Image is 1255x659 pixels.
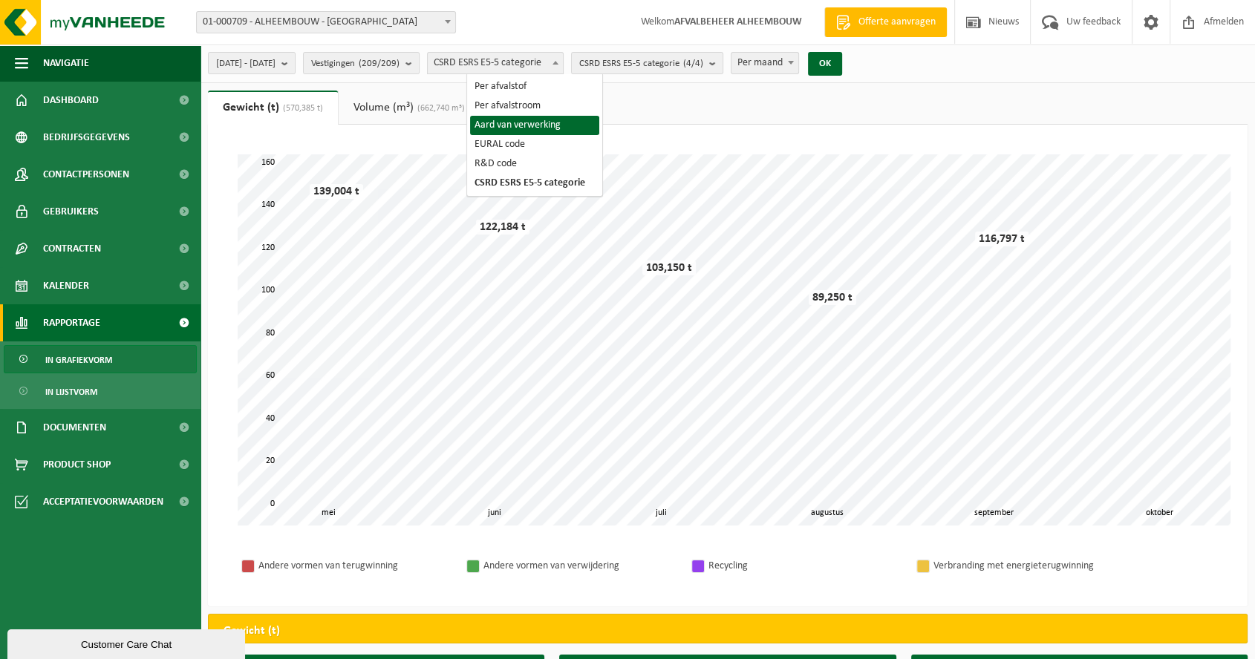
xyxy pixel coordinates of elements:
li: R&D code [470,154,599,174]
span: Contactpersonen [43,156,129,193]
div: Andere vormen van verwijdering [483,557,677,575]
li: EURAL code [470,135,599,154]
a: In grafiekvorm [4,345,197,373]
li: Aard van verwerking [470,116,599,135]
span: CSRD ESRS E5-5 categorie [428,53,563,73]
span: Per maand [731,52,799,74]
span: Dashboard [43,82,99,119]
li: CSRD ESRS E5-5 categorie [470,174,599,193]
span: Kalender [43,267,89,304]
span: Product Shop [43,446,111,483]
div: 122,184 t [476,220,529,235]
span: Vestigingen [311,53,400,75]
a: Volume (m³) [339,91,480,125]
a: Gewicht (t) [208,91,338,125]
div: 116,797 t [975,232,1029,246]
button: [DATE] - [DATE] [208,52,296,74]
iframe: chat widget [7,626,248,659]
button: OK [808,52,842,76]
h2: Gewicht (t) [209,614,295,647]
span: In lijstvorm [45,378,97,406]
strong: AFVALBEHEER ALHEEMBOUW [674,16,802,27]
span: Rapportage [43,304,100,341]
span: In grafiekvorm [45,346,112,374]
span: [DATE] - [DATE] [216,53,276,75]
span: Documenten [43,409,106,446]
count: (4/4) [683,59,703,68]
div: Andere vormen van terugwinning [258,557,452,575]
span: Acceptatievoorwaarden [43,483,163,520]
button: Vestigingen(209/209) [303,52,420,74]
a: Offerte aanvragen [824,7,947,37]
span: 01-000709 - ALHEEMBOUW - OOSTNIEUWKERKE [196,11,456,33]
div: 139,004 t [310,184,363,199]
li: Per afvalstof [470,77,599,96]
span: 01-000709 - ALHEEMBOUW - OOSTNIEUWKERKE [197,12,455,33]
a: In lijstvorm [4,377,197,405]
span: (662,740 m³) [414,104,465,113]
span: Bedrijfsgegevens [43,119,130,156]
span: CSRD ESRS E5-5 categorie [427,52,564,74]
span: Gebruikers [43,193,99,230]
count: (209/209) [359,59,400,68]
li: Per afvalstroom [470,96,599,116]
span: Per maand [731,53,798,73]
span: (570,385 t) [279,104,323,113]
span: Offerte aanvragen [855,15,939,30]
span: Contracten [43,230,101,267]
div: 103,150 t [642,260,696,275]
div: 89,250 t [809,290,856,305]
button: CSRD ESRS E5-5 categorie(4/4) [571,52,723,74]
span: CSRD ESRS E5-5 categorie [579,53,703,75]
span: Navigatie [43,45,89,82]
div: Recycling [708,557,902,575]
div: Verbranding met energieterugwinning [933,557,1127,575]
